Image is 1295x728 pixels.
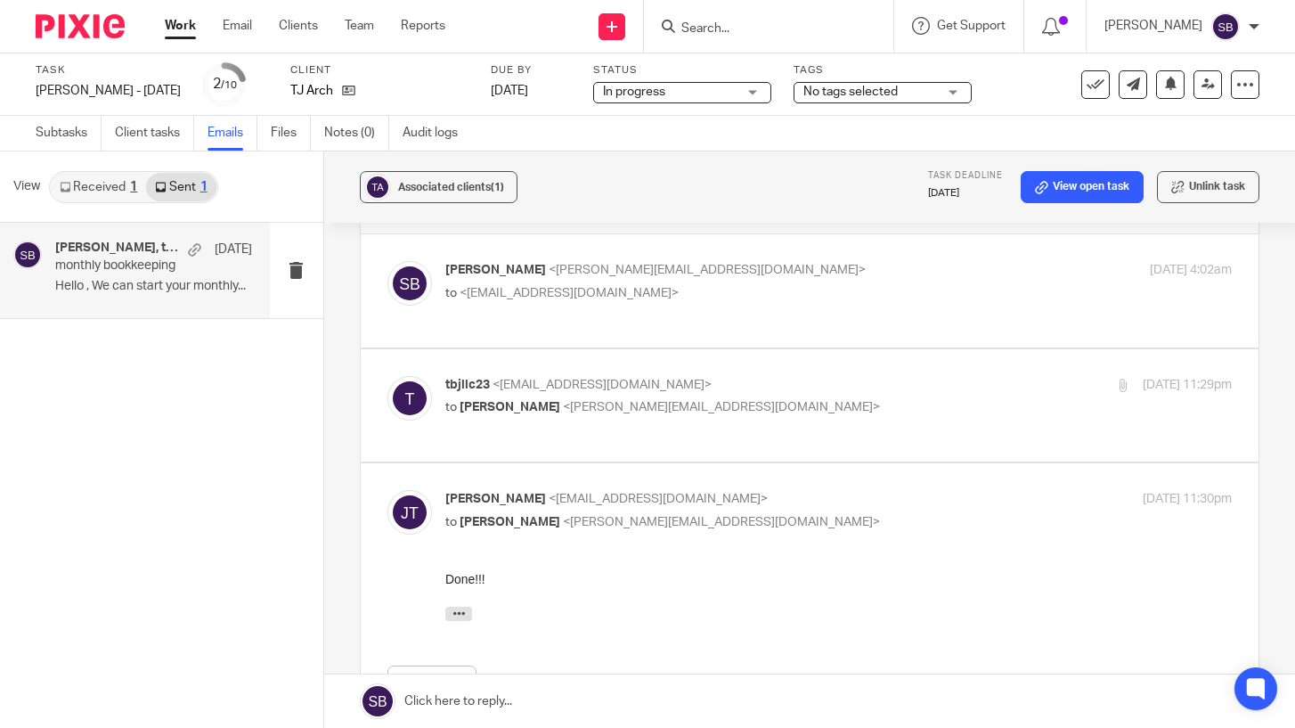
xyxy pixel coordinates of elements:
[200,181,208,193] div: 1
[1143,490,1232,509] p: [DATE] 11:30pm
[1211,12,1240,41] img: svg%3E
[460,401,560,413] span: [PERSON_NAME]
[549,493,768,505] span: <[EMAIL_ADDRESS][DOMAIN_NAME]>
[1150,261,1232,280] p: [DATE] 4:02am
[165,17,196,35] a: Work
[387,376,432,421] img: svg%3E
[55,241,179,256] h4: [PERSON_NAME], tbjllc23, Me
[51,173,146,201] a: Received1
[36,82,181,100] div: [PERSON_NAME] - [DATE]
[223,17,252,35] a: Email
[1021,171,1144,203] a: View open task
[55,279,252,294] p: Hello , We can start your monthly...
[491,85,528,97] span: [DATE]
[271,116,311,151] a: Files
[324,116,389,151] a: Notes (0)
[290,63,468,78] label: Client
[387,261,432,306] img: svg%3E
[928,171,1003,180] span: Task deadline
[928,186,1003,200] p: [DATE]
[803,86,898,98] span: No tags selected
[603,86,665,98] span: In progress
[221,80,237,90] small: /10
[387,666,476,698] a: Forward
[115,116,194,151] a: Client tasks
[1104,17,1202,35] p: [PERSON_NAME]
[491,182,504,192] span: (1)
[1157,171,1259,203] button: Unlink task
[279,17,318,35] a: Clients
[493,379,712,391] span: <[EMAIL_ADDRESS][DOMAIN_NAME]>
[364,174,391,200] img: svg%3E
[398,182,504,192] span: Associated clients
[13,241,42,269] img: svg%3E
[401,17,445,35] a: Reports
[36,14,125,38] img: Pixie
[445,401,457,413] span: to
[460,287,679,299] span: <[EMAIL_ADDRESS][DOMAIN_NAME]>
[491,63,571,78] label: Due by
[445,379,490,391] span: tbjllc23
[460,516,560,528] span: [PERSON_NAME]
[36,116,102,151] a: Subtasks
[345,17,374,35] a: Team
[208,116,257,151] a: Emails
[13,177,40,196] span: View
[445,516,457,528] span: to
[445,264,546,276] span: [PERSON_NAME]
[403,116,471,151] a: Audit logs
[1143,376,1232,395] p: [DATE] 11:29pm
[360,171,517,203] button: Associated clients(1)
[215,241,252,258] p: [DATE]
[213,74,237,94] div: 2
[563,516,880,528] span: <[PERSON_NAME][EMAIL_ADDRESS][DOMAIN_NAME]>
[36,63,181,78] label: Task
[549,264,866,276] span: <[PERSON_NAME][EMAIL_ADDRESS][DOMAIN_NAME]>
[563,401,880,413] span: <[PERSON_NAME][EMAIL_ADDRESS][DOMAIN_NAME]>
[387,490,432,535] img: svg%3E
[445,287,457,299] span: to
[593,63,771,78] label: Status
[290,82,333,100] p: TJ Arch
[55,258,212,274] p: monthly bookkeeping
[146,173,216,201] a: Sent1
[445,493,546,505] span: [PERSON_NAME]
[794,63,972,78] label: Tags
[36,82,181,100] div: Tony - Jul 2025
[130,181,137,193] div: 1
[680,21,840,37] input: Search
[937,20,1006,32] span: Get Support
